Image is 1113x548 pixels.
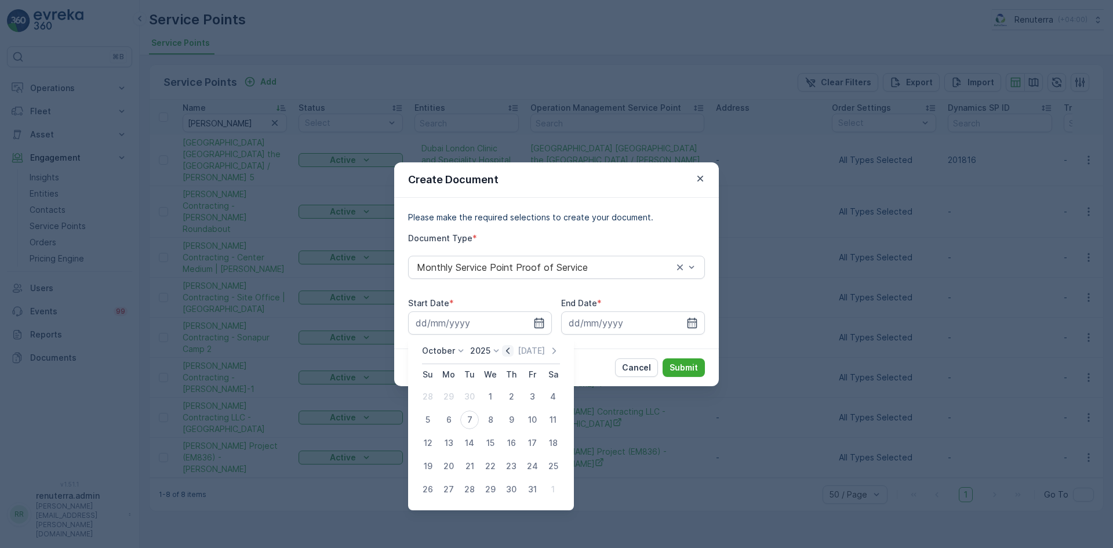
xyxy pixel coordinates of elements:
th: Sunday [417,364,438,385]
div: 30 [502,480,521,499]
div: 20 [439,457,458,476]
div: 3 [523,387,541,406]
div: 25 [544,457,562,476]
div: 4 [544,387,562,406]
button: Submit [663,358,705,377]
div: 15 [481,434,500,452]
p: Please make the required selections to create your document. [408,212,705,223]
div: 1 [481,387,500,406]
p: Create Document [408,172,499,188]
input: dd/mm/yyyy [408,311,552,335]
div: 11 [544,411,562,429]
div: 5 [419,411,437,429]
th: Saturday [543,364,563,385]
div: 7 [460,411,479,429]
div: 10 [523,411,541,429]
div: 2 [502,387,521,406]
div: 29 [481,480,500,499]
p: Cancel [622,362,651,373]
p: October [422,345,455,357]
th: Friday [522,364,543,385]
label: Start Date [408,298,449,308]
th: Wednesday [480,364,501,385]
div: 24 [523,457,541,476]
div: 18 [544,434,562,452]
p: 2025 [470,345,490,357]
div: 29 [439,387,458,406]
p: [DATE] [518,345,545,357]
div: 9 [502,411,521,429]
div: 28 [419,387,437,406]
div: 27 [439,480,458,499]
button: Cancel [615,358,658,377]
th: Monday [438,364,459,385]
div: 26 [419,480,437,499]
div: 17 [523,434,541,452]
div: 14 [460,434,479,452]
label: Document Type [408,233,472,243]
div: 12 [419,434,437,452]
div: 6 [439,411,458,429]
div: 21 [460,457,479,476]
div: 31 [523,480,541,499]
th: Tuesday [459,364,480,385]
div: 13 [439,434,458,452]
div: 28 [460,480,479,499]
div: 16 [502,434,521,452]
div: 1 [544,480,562,499]
input: dd/mm/yyyy [561,311,705,335]
th: Thursday [501,364,522,385]
label: End Date [561,298,597,308]
p: Submit [670,362,698,373]
div: 22 [481,457,500,476]
div: 8 [481,411,500,429]
div: 19 [419,457,437,476]
div: 30 [460,387,479,406]
div: 23 [502,457,521,476]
